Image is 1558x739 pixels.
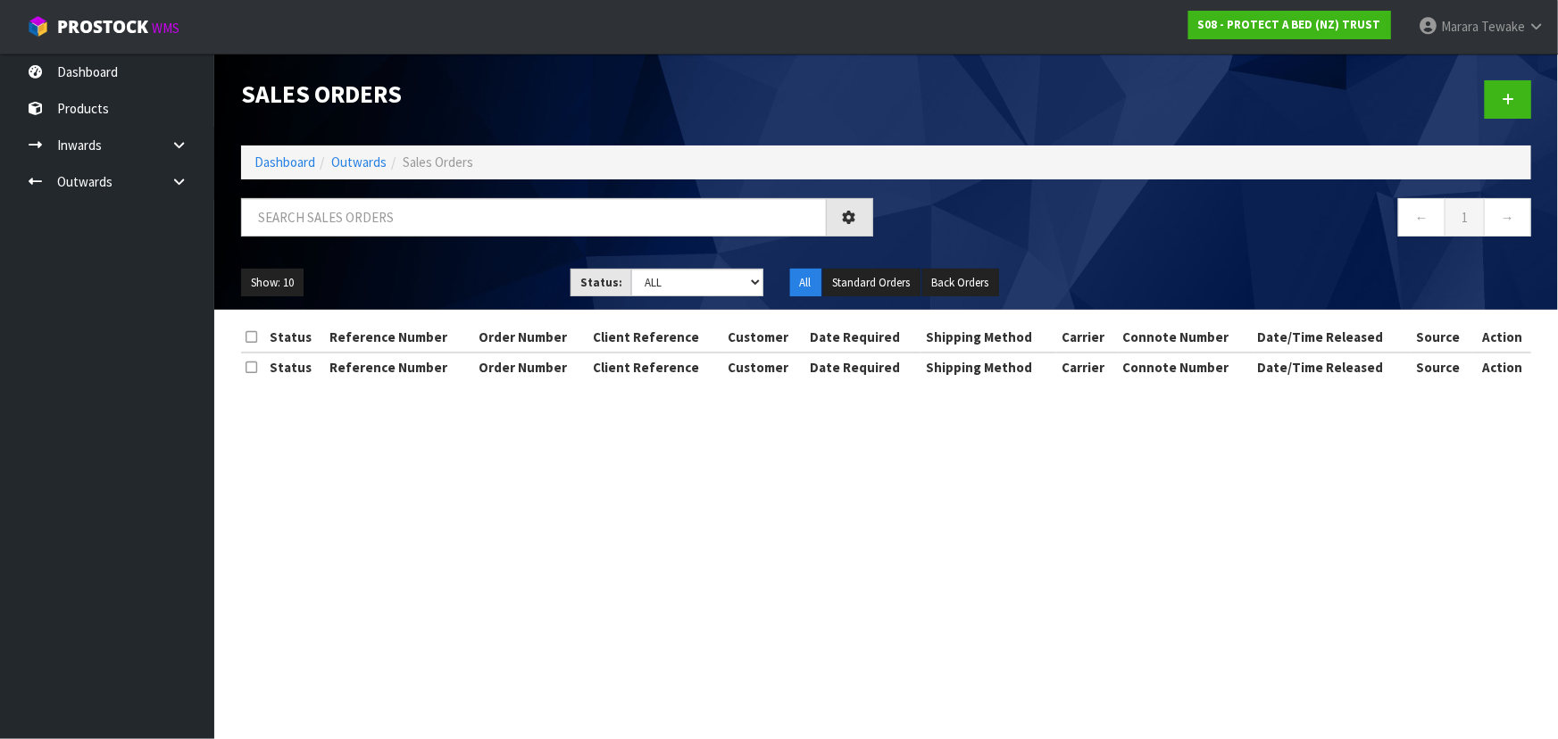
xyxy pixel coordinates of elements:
th: Connote Number [1118,323,1254,352]
th: Order Number [474,323,588,352]
nav: Page navigation [900,198,1532,242]
button: Show: 10 [241,269,304,297]
th: Date/Time Released [1254,353,1412,381]
th: Status [265,323,325,352]
th: Action [1473,353,1531,381]
th: Reference Number [325,353,474,381]
th: Source [1412,323,1473,352]
span: Sales Orders [403,154,473,170]
button: Back Orders [922,269,999,297]
a: 1 [1445,198,1485,237]
th: Order Number [474,353,588,381]
a: ← [1398,198,1446,237]
th: Connote Number [1118,353,1254,381]
img: cube-alt.png [27,15,49,37]
th: Status [265,353,325,381]
a: Outwards [331,154,387,170]
span: Marara [1441,18,1479,35]
th: Action [1473,323,1531,352]
th: Date/Time Released [1254,323,1412,352]
strong: S08 - PROTECT A BED (NZ) TRUST [1198,17,1381,32]
th: Client Reference [588,323,724,352]
th: Date Required [805,353,921,381]
button: All [790,269,821,297]
th: Carrier [1057,353,1118,381]
h1: Sales Orders [241,80,873,107]
span: Tewake [1481,18,1525,35]
span: ProStock [57,15,148,38]
th: Shipping Method [921,353,1057,381]
button: Standard Orders [823,269,921,297]
a: S08 - PROTECT A BED (NZ) TRUST [1188,11,1391,39]
a: → [1484,198,1531,237]
strong: Status: [580,275,622,290]
th: Shipping Method [921,323,1057,352]
th: Customer [723,353,805,381]
a: Dashboard [254,154,315,170]
th: Customer [723,323,805,352]
input: Search sales orders [241,198,827,237]
th: Date Required [805,323,921,352]
th: Source [1412,353,1473,381]
small: WMS [152,20,179,37]
th: Client Reference [588,353,724,381]
th: Carrier [1057,323,1118,352]
th: Reference Number [325,323,474,352]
